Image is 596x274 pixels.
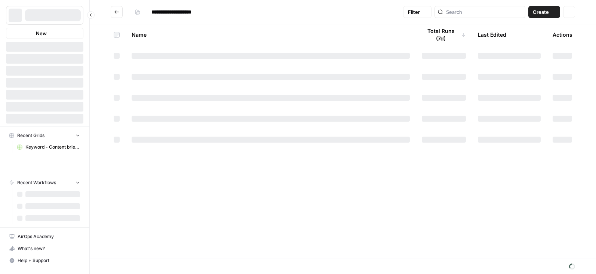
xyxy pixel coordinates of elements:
span: Recent Workflows [17,179,56,186]
button: Go back [111,6,123,18]
input: Search [446,8,522,16]
button: Recent Workflows [6,177,83,188]
span: Recent Grids [17,132,44,139]
button: Create [528,6,560,18]
div: Total Runs (7d) [422,24,466,45]
span: Create [533,8,549,16]
span: AirOps Academy [18,233,80,240]
button: Help + Support [6,255,83,267]
span: Filter [408,8,420,16]
div: What's new? [6,243,83,254]
div: Actions [553,24,572,45]
div: Last Edited [478,24,506,45]
a: AirOps Academy [6,231,83,243]
button: Recent Grids [6,130,83,141]
button: Filter [403,6,431,18]
button: What's new? [6,243,83,255]
span: Keyword - Content brief - Article (Airops builders) [25,144,80,150]
button: New [6,28,83,39]
span: New [36,30,47,37]
div: Name [132,24,410,45]
span: Help + Support [18,257,80,264]
a: Keyword - Content brief - Article (Airops builders) [14,141,83,153]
